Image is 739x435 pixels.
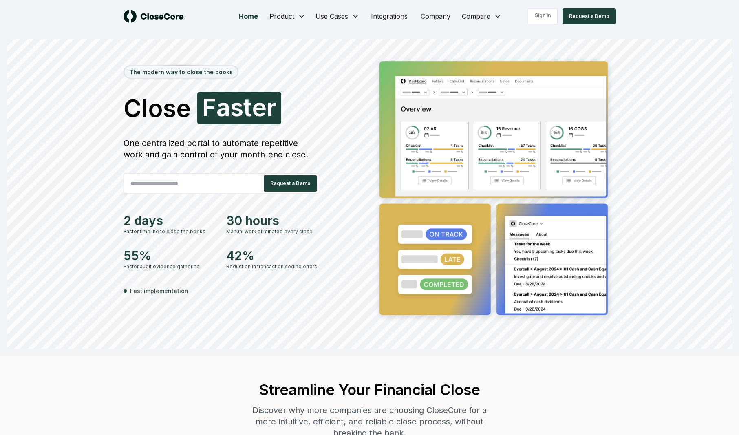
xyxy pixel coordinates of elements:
h2: Streamline Your Financial Close [245,382,494,398]
span: s [230,95,243,119]
div: The modern way to close the books [124,66,238,78]
span: Close [124,96,191,120]
span: Fast implementation [130,287,188,295]
button: Use Cases [311,8,364,24]
a: Integrations [364,8,414,24]
button: Product [265,8,311,24]
span: F [202,95,216,119]
span: r [267,95,276,119]
div: One centralized portal to automate repetitive work and gain control of your month-end close. [124,137,319,160]
img: Jumbotron [373,55,616,324]
div: 2 days [124,213,216,228]
div: Faster audit evidence gathering [124,263,216,270]
span: e [252,95,267,119]
div: Faster timeline to close the books [124,228,216,235]
button: Compare [457,8,507,24]
a: Home [232,8,265,24]
button: Request a Demo [264,175,317,192]
div: Reduction in transaction coding errors [226,263,319,270]
a: Company [414,8,457,24]
span: Use Cases [315,11,348,21]
div: 42% [226,248,319,263]
span: t [243,95,252,119]
img: logo [124,10,184,23]
button: Request a Demo [563,8,616,24]
div: 30 hours [226,213,319,228]
span: Compare [462,11,490,21]
span: Product [269,11,294,21]
div: Manual work eliminated every close [226,228,319,235]
span: a [216,95,230,119]
div: 55% [124,248,216,263]
a: Sign in [528,8,558,24]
